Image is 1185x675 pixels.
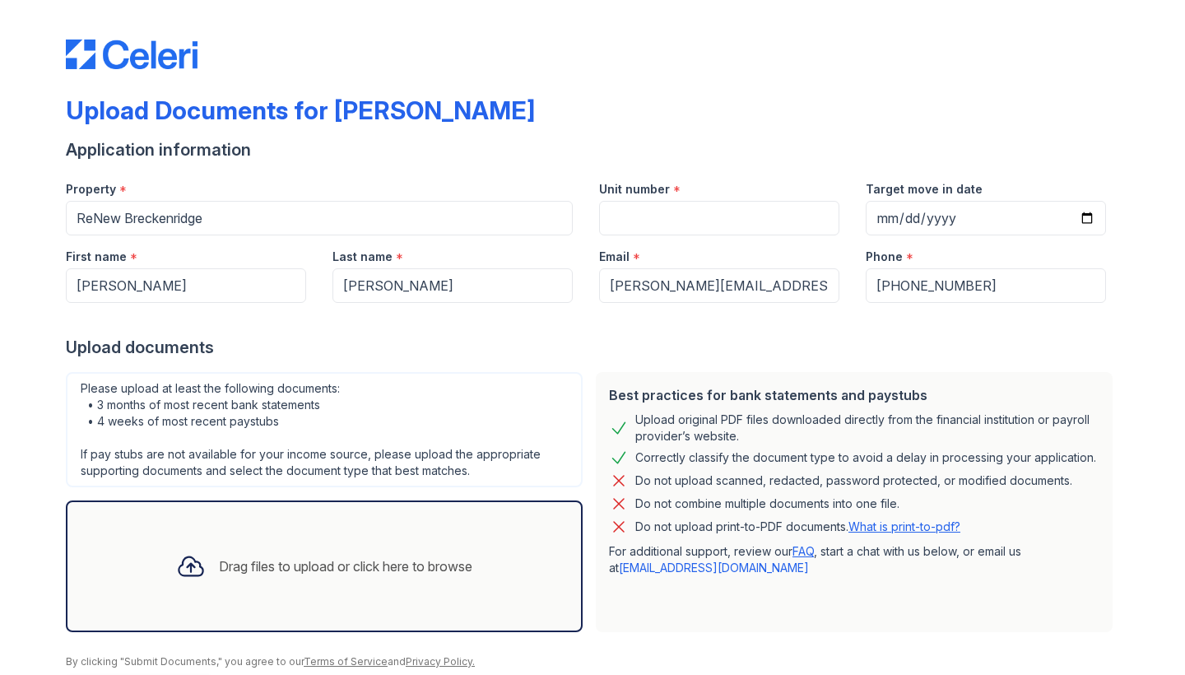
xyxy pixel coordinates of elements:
img: CE_Logo_Blue-a8612792a0a2168367f1c8372b55b34899dd931a85d93a1a3d3e32e68fde9ad4.png [66,40,197,69]
label: First name [66,249,127,265]
div: Application information [66,138,1119,161]
label: Email [599,249,630,265]
label: Last name [332,249,393,265]
div: Best practices for bank statements and paystubs [609,385,1099,405]
div: By clicking "Submit Documents," you agree to our and [66,655,1119,668]
div: Drag files to upload or click here to browse [219,556,472,576]
label: Target move in date [866,181,983,198]
a: FAQ [792,544,814,558]
div: Do not combine multiple documents into one file. [635,494,899,514]
div: Please upload at least the following documents: • 3 months of most recent bank statements • 4 wee... [66,372,583,487]
p: Do not upload print-to-PDF documents. [635,519,960,535]
label: Property [66,181,116,198]
div: Correctly classify the document type to avoid a delay in processing your application. [635,448,1096,468]
div: Upload original PDF files downloaded directly from the financial institution or payroll provider’... [635,412,1099,445]
a: Privacy Policy. [406,655,475,668]
a: Terms of Service [304,655,388,668]
div: Upload documents [66,336,1119,359]
div: Do not upload scanned, redacted, password protected, or modified documents. [635,471,1072,491]
label: Unit number [599,181,670,198]
div: Upload Documents for [PERSON_NAME] [66,95,535,125]
p: For additional support, review our , start a chat with us below, or email us at [609,543,1099,576]
a: What is print-to-pdf? [848,519,960,533]
label: Phone [866,249,903,265]
a: [EMAIL_ADDRESS][DOMAIN_NAME] [619,561,809,575]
